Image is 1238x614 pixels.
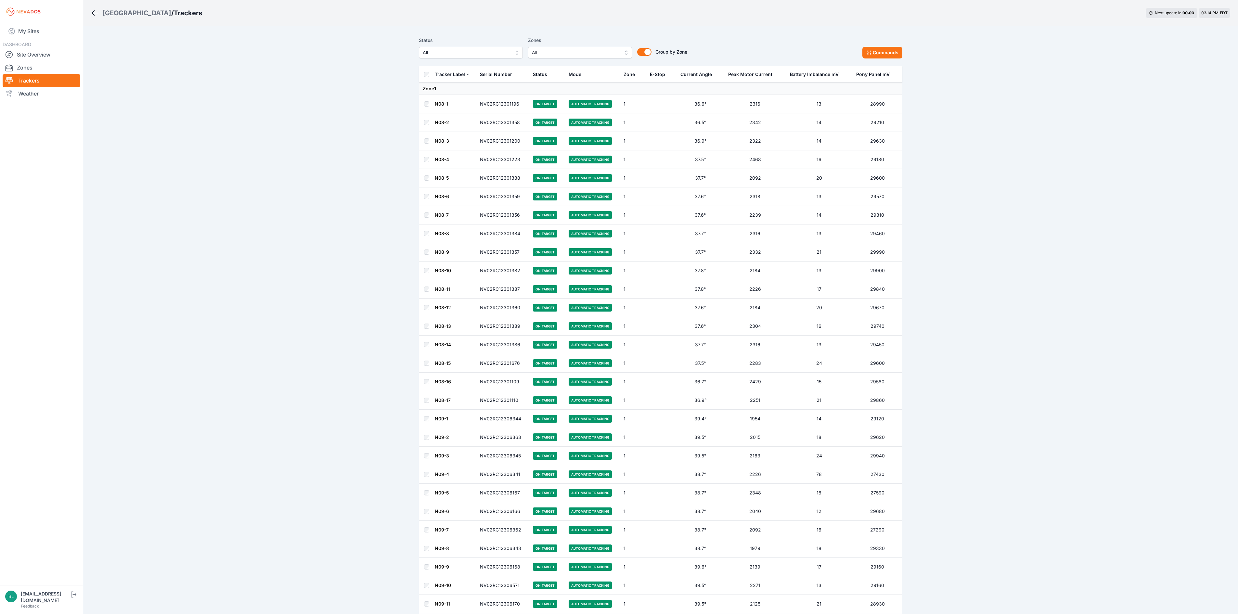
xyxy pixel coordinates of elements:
a: N08-5 [435,175,449,181]
td: 1 [620,521,646,539]
td: NV02RC12306170 [476,595,529,613]
td: 2163 [724,447,786,465]
td: Zone 1 [419,83,902,95]
td: 29630 [852,132,902,150]
td: 37.7° [677,243,724,262]
button: Mode [569,67,587,82]
td: 37.6° [677,317,724,336]
td: 39.5° [677,447,724,465]
td: NV02RC12306363 [476,428,529,447]
a: [GEOGRAPHIC_DATA] [102,8,171,18]
span: On Target [533,137,557,145]
td: 29900 [852,262,902,280]
td: 27430 [852,465,902,484]
a: N08-10 [435,268,451,273]
span: Automatic Tracking [569,174,612,182]
td: 16 [786,521,852,539]
td: 27590 [852,484,902,502]
td: 13 [786,95,852,113]
span: All [423,49,510,57]
nav: Breadcrumb [91,5,202,21]
span: Next update in [1155,10,1181,15]
td: 38.7° [677,465,724,484]
span: Automatic Tracking [569,341,612,349]
td: 37.6° [677,299,724,317]
td: 37.8° [677,280,724,299]
td: 29940 [852,447,902,465]
button: Commands [862,47,902,58]
a: N08-2 [435,120,449,125]
button: Zone [624,67,640,82]
td: 18 [786,428,852,447]
td: NV02RC12301357 [476,243,529,262]
span: On Target [533,415,557,423]
td: 1 [620,539,646,558]
a: Zones [3,61,80,74]
span: Automatic Tracking [569,378,612,386]
td: 2040 [724,502,786,521]
td: NV02RC12306166 [476,502,529,521]
td: 1 [620,336,646,354]
td: 1 [620,169,646,187]
span: Automatic Tracking [569,563,612,571]
div: E-Stop [650,71,665,78]
button: Current Angle [680,67,717,82]
td: 37.8° [677,262,724,280]
td: 29570 [852,187,902,206]
td: 39.5° [677,576,724,595]
td: NV02RC12301109 [476,373,529,391]
td: 2251 [724,391,786,410]
td: 21 [786,391,852,410]
span: On Target [533,378,557,386]
span: On Target [533,544,557,552]
td: 20 [786,169,852,187]
td: 1 [620,224,646,243]
td: 28930 [852,595,902,613]
a: N08-16 [435,379,451,384]
td: NV02RC12306341 [476,465,529,484]
td: 2239 [724,206,786,224]
td: 38.7° [677,539,724,558]
td: 1 [620,428,646,447]
span: Automatic Tracking [569,248,612,256]
td: 1 [620,187,646,206]
td: NV02RC12301358 [476,113,529,132]
span: Automatic Tracking [569,452,612,460]
span: Automatic Tracking [569,285,612,293]
span: On Target [533,193,557,200]
td: 1 [620,595,646,613]
div: 00 : 00 [1182,10,1194,16]
div: Current Angle [680,71,712,78]
span: Automatic Tracking [569,100,612,108]
button: All [419,47,523,58]
button: Peak Motor Current [728,67,778,82]
span: Automatic Tracking [569,156,612,163]
td: 36.5° [677,113,724,132]
label: Status [419,36,523,44]
td: 29180 [852,150,902,169]
td: 16 [786,150,852,169]
span: On Target [533,174,557,182]
td: NV02RC12301360 [476,299,529,317]
td: 2226 [724,280,786,299]
td: 37.6° [677,187,724,206]
a: N09-8 [435,545,449,551]
a: Trackers [3,74,80,87]
a: Site Overview [3,48,80,61]
td: 15 [786,373,852,391]
td: 21 [786,595,852,613]
td: 1 [620,206,646,224]
td: 39.5° [677,428,724,447]
div: Serial Number [480,71,512,78]
td: 1 [620,262,646,280]
td: 18 [786,539,852,558]
a: Feedback [21,604,39,608]
span: Automatic Tracking [569,582,612,589]
td: 2316 [724,224,786,243]
a: N09-5 [435,490,449,495]
td: NV02RC12301387 [476,280,529,299]
td: NV02RC12301200 [476,132,529,150]
span: On Target [533,582,557,589]
td: 29840 [852,280,902,299]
